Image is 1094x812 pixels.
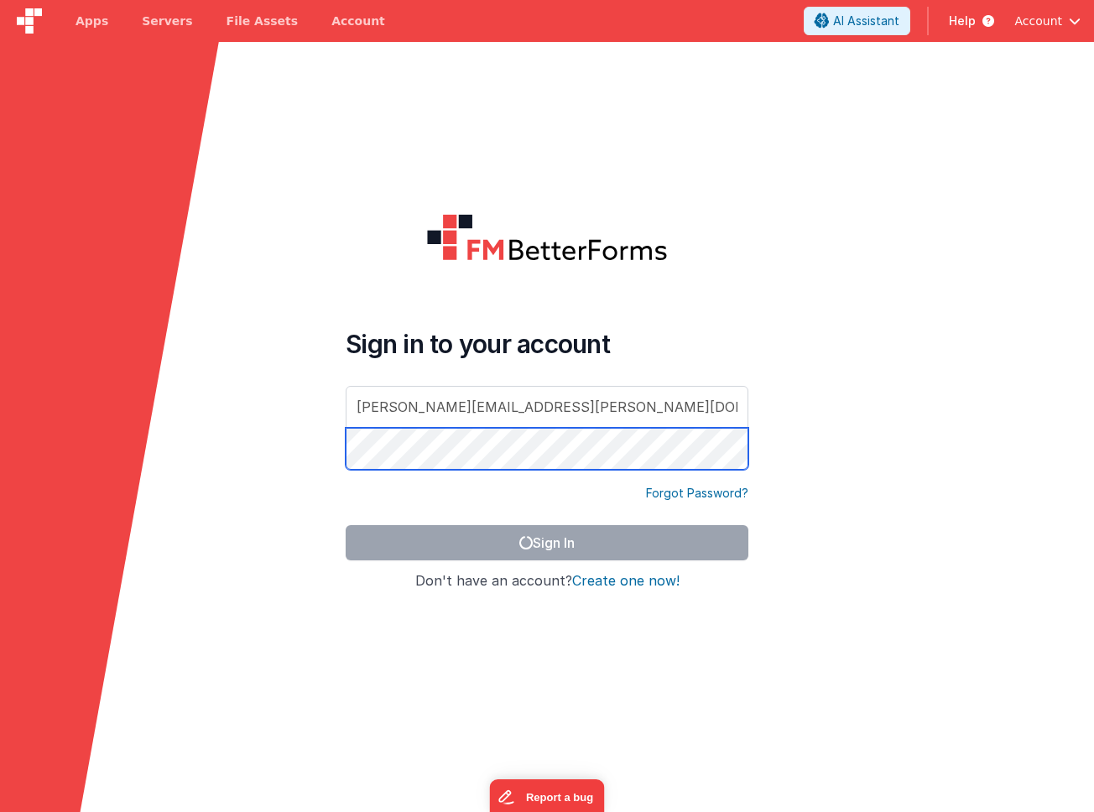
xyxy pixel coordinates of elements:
[572,574,680,589] button: Create one now!
[346,329,748,359] h4: Sign in to your account
[1014,13,1062,29] span: Account
[804,7,910,35] button: AI Assistant
[949,13,976,29] span: Help
[346,574,748,589] h4: Don't have an account?
[646,485,748,502] a: Forgot Password?
[76,13,108,29] span: Apps
[346,386,748,428] input: Email Address
[227,13,299,29] span: File Assets
[142,13,192,29] span: Servers
[1014,13,1081,29] button: Account
[833,13,899,29] span: AI Assistant
[346,525,748,560] button: Sign In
